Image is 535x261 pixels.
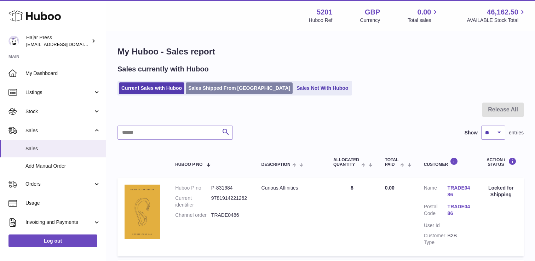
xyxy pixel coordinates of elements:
[25,108,93,115] span: Stock
[25,181,93,187] span: Orders
[385,158,399,167] span: Total paid
[309,17,333,24] div: Huboo Ref
[211,212,247,219] dd: TRADE0486
[467,7,527,24] a: 46,162.50 AVAILABLE Stock Total
[485,157,517,167] div: Action / Status
[448,203,471,217] a: TRADE0486
[25,200,100,207] span: Usage
[186,82,293,94] a: Sales Shipped From [GEOGRAPHIC_DATA]
[487,7,518,17] span: 46,162.50
[261,162,290,167] span: Description
[424,185,448,200] dt: Name
[25,127,93,134] span: Sales
[360,17,380,24] div: Currency
[175,185,211,191] dt: Huboo P no
[485,185,517,198] div: Locked for Shipping
[448,185,471,198] a: TRADE0486
[211,195,247,208] dd: 9781914221262
[509,129,524,136] span: entries
[117,64,209,74] h2: Sales currently with Huboo
[125,185,160,239] img: 1691408754.png
[25,89,93,96] span: Listings
[326,178,378,256] td: 8
[424,203,448,219] dt: Postal Code
[119,82,184,94] a: Current Sales with Huboo
[467,17,527,24] span: AVAILABLE Stock Total
[175,212,211,219] dt: Channel order
[294,82,351,94] a: Sales Not With Huboo
[424,157,471,167] div: Customer
[385,185,395,191] span: 0.00
[117,46,524,57] h1: My Huboo - Sales report
[408,7,439,24] a: 0.00 Total sales
[26,41,104,47] span: [EMAIL_ADDRESS][DOMAIN_NAME]
[418,7,431,17] span: 0.00
[333,158,359,167] span: ALLOCATED Quantity
[408,17,439,24] span: Total sales
[465,129,478,136] label: Show
[424,222,448,229] dt: User Id
[317,7,333,17] strong: 5201
[175,162,202,167] span: Huboo P no
[26,34,90,48] div: Hajar Press
[365,7,380,17] strong: GBP
[25,70,100,77] span: My Dashboard
[448,232,471,246] dd: B2B
[25,163,100,169] span: Add Manual Order
[211,185,247,191] dd: P-831684
[25,219,93,226] span: Invoicing and Payments
[175,195,211,208] dt: Current identifier
[424,232,448,246] dt: Customer Type
[8,36,19,46] img: editorial@hajarpress.com
[8,234,97,247] a: Log out
[25,145,100,152] span: Sales
[261,185,319,191] div: Curious Affinities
